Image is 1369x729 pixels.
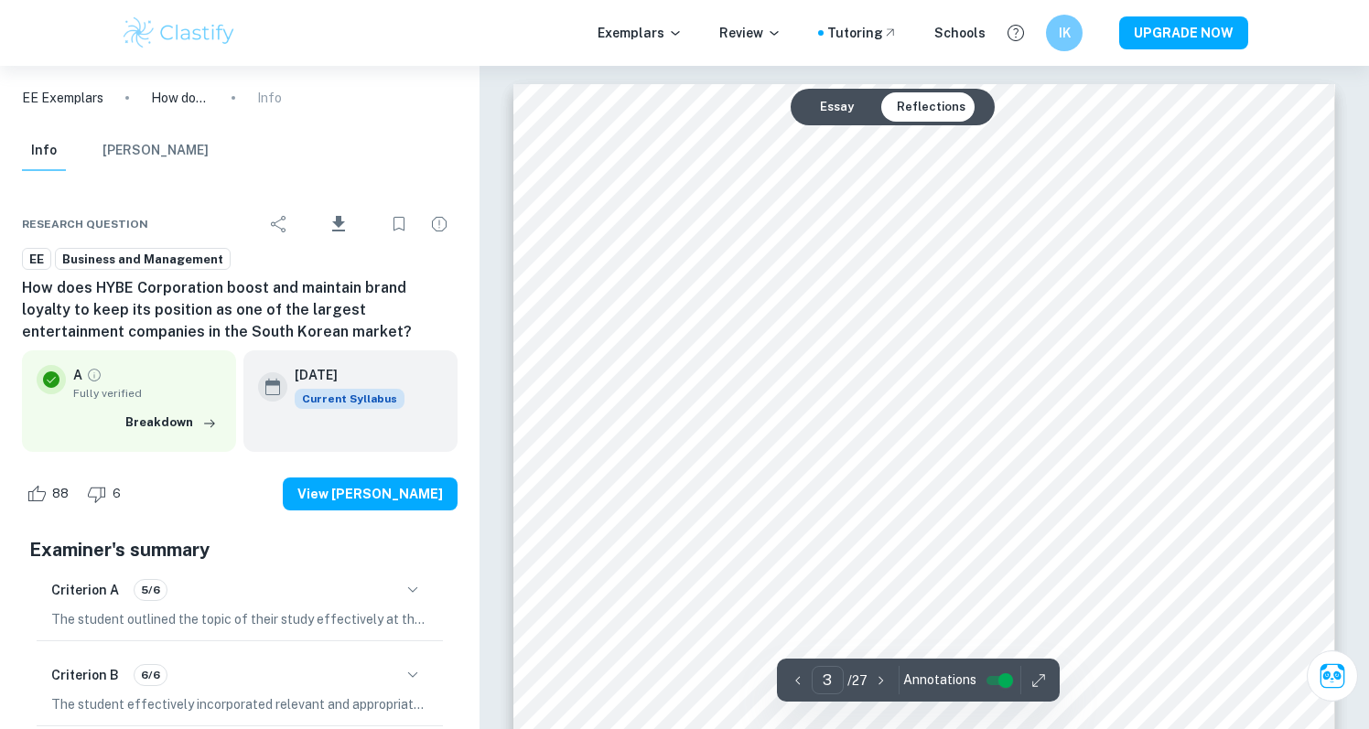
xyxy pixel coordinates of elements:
h5: Examiner's summary [29,536,450,563]
button: Breakdown [121,409,221,436]
a: Schools [934,23,986,43]
button: Essay [805,92,868,122]
button: Reflections [882,92,980,122]
h6: Criterion A [51,580,119,600]
a: Tutoring [827,23,898,43]
p: / 27 [847,670,868,691]
a: EE Exemplars [22,88,103,108]
div: Bookmark [381,206,417,242]
p: Exemplars [598,23,683,43]
a: Business and Management [55,248,231,271]
div: Share [261,206,297,242]
div: This exemplar is based on the current syllabus. Feel free to refer to it for inspiration/ideas wh... [295,389,404,409]
span: Current Syllabus [295,389,404,409]
p: Info [257,88,282,108]
span: Annotations [903,670,976,690]
p: How does HYBE Corporation boost and maintain brand loyalty to keep its position as one of the lar... [151,88,210,108]
button: View [PERSON_NAME] [283,477,458,510]
span: EE [23,251,50,269]
img: Clastify logo [121,15,237,51]
a: EE [22,248,51,271]
h6: IK [1054,23,1075,43]
span: Fully verified [73,385,221,402]
div: Dislike [82,479,131,509]
h6: [DATE] [295,365,390,385]
h6: Criterion B [51,665,119,685]
button: Help and Feedback [1000,17,1031,48]
span: Business and Management [56,251,230,269]
div: Report issue [421,206,458,242]
span: 6/6 [135,667,167,683]
p: The student effectively incorporated relevant and appropriate source material throughout the essa... [51,694,428,714]
button: UPGRADE NOW [1119,16,1248,49]
p: Review [719,23,782,43]
button: [PERSON_NAME] [102,131,209,171]
span: 6 [102,485,131,503]
span: 5/6 [135,582,167,598]
button: Info [22,131,66,171]
button: IK [1046,15,1083,51]
h6: How does HYBE Corporation boost and maintain brand loyalty to keep its position as one of the lar... [22,277,458,343]
span: 88 [42,485,79,503]
button: Ask Clai [1307,650,1358,702]
span: Research question [22,216,148,232]
p: A [73,365,82,385]
p: The student outlined the topic of their study effectively at the beginning of the essay, clearly ... [51,609,428,629]
a: Grade fully verified [86,367,102,383]
div: Like [22,479,79,509]
div: Download [301,200,377,248]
